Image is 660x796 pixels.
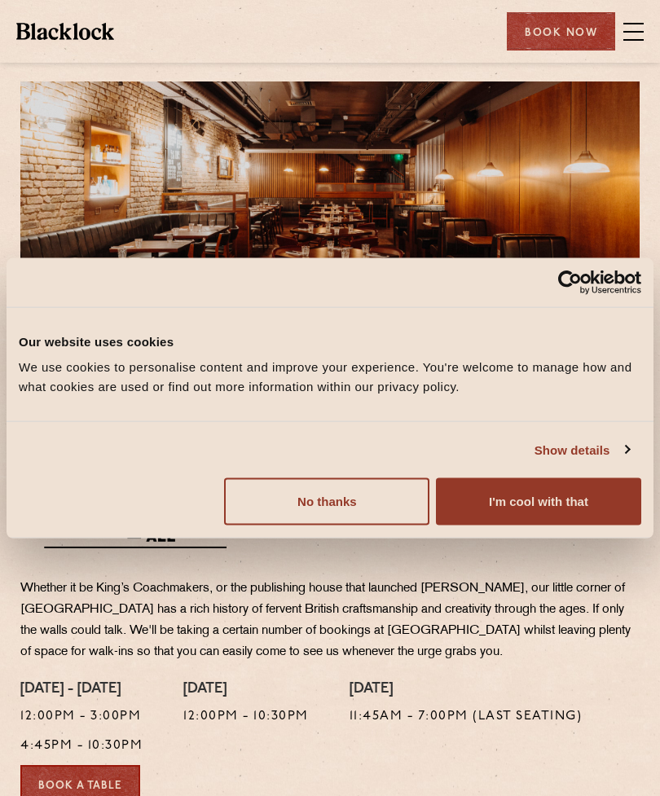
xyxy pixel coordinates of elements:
div: We use cookies to personalise content and improve your experience. You're welcome to manage how a... [19,358,641,397]
a: Show details [535,440,629,460]
a: Usercentrics Cookiebot - opens in a new window [499,270,641,294]
button: No thanks [224,478,429,526]
p: 12:00pm - 3:00pm [20,706,143,728]
p: 4:45pm - 10:30pm [20,736,143,757]
p: 11:45am - 7:00pm (Last Seating) [350,706,583,728]
p: 12:00pm - 10:30pm [183,706,309,728]
p: Whether it be King’s Coachmakers, or the publishing house that launched [PERSON_NAME], our little... [20,578,640,663]
div: Book Now [507,12,615,51]
h4: [DATE] - [DATE] [20,681,143,699]
div: Our website uses cookies [19,332,641,351]
button: I'm cool with that [436,478,641,526]
h4: [DATE] [183,681,309,699]
img: BL_Textured_Logo-footer-cropped.svg [16,23,114,39]
h4: [DATE] [350,681,583,699]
